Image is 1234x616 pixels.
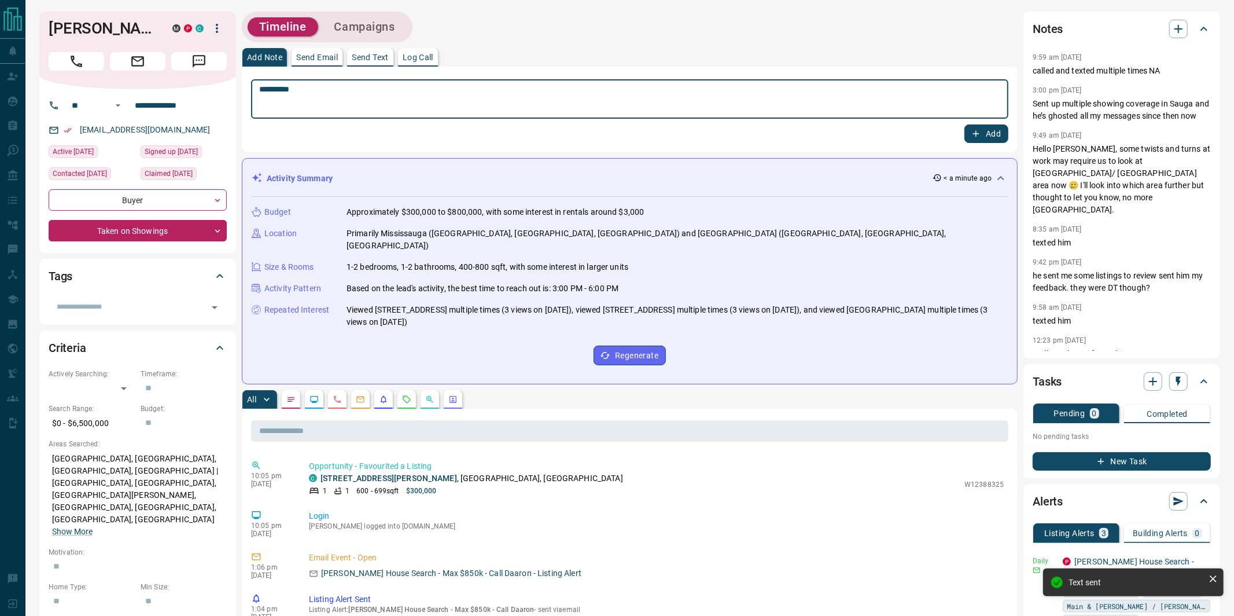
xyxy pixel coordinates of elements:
[141,369,227,379] p: Timeframe:
[1033,225,1082,233] p: 8:35 am [DATE]
[267,173,333,185] p: Activity Summary
[1074,557,1194,578] a: [PERSON_NAME] House Search - Max $850k - Call Daaron
[347,228,1008,252] p: Primarily Mississauga ([GEOGRAPHIC_DATA], [GEOGRAPHIC_DATA], [GEOGRAPHIC_DATA]) and [GEOGRAPHIC_D...
[264,228,297,240] p: Location
[1033,566,1041,574] svg: Email
[309,510,1004,522] p: Login
[49,339,86,357] h2: Criteria
[49,547,227,558] p: Motivation:
[286,395,296,404] svg: Notes
[1069,578,1204,587] div: Text sent
[49,414,135,433] p: $0 - $6,500,000
[310,395,319,404] svg: Lead Browsing Activity
[110,52,165,71] span: Email
[347,261,628,273] p: 1-2 bedrooms, 1-2 bathrooms, 400-800 sqft, with some interest in larger units
[356,395,365,404] svg: Emails
[248,17,318,36] button: Timeline
[1033,237,1211,249] p: texted him
[425,395,434,404] svg: Opportunities
[944,173,992,184] p: < a minute ago
[171,52,227,71] span: Message
[1033,428,1211,445] p: No pending tasks
[172,24,181,32] div: mrloft.ca
[145,168,193,179] span: Claimed [DATE]
[252,168,1008,189] div: Activity Summary< a minute ago
[1147,410,1188,418] p: Completed
[347,304,1008,328] p: Viewed [STREET_ADDRESS] multiple times (3 views on [DATE]), viewed [STREET_ADDRESS] multiple time...
[964,124,1008,143] button: Add
[251,522,292,530] p: 10:05 pm
[251,563,292,571] p: 1:06 pm
[251,571,292,580] p: [DATE]
[145,146,198,157] span: Signed up [DATE]
[379,395,388,404] svg: Listing Alerts
[141,404,227,414] p: Budget:
[309,552,1004,564] p: Email Event - Open
[196,24,204,32] div: condos.ca
[251,530,292,538] p: [DATE]
[323,17,407,36] button: Campaigns
[1033,315,1211,327] p: texted him
[264,304,329,316] p: Repeated Interest
[1033,98,1211,122] p: Sent up multiple showing coverage in Sauga and he’s ghosted all my messages since then now
[309,606,1004,614] p: Listing Alert : - sent via email
[349,606,535,614] span: [PERSON_NAME] House Search - Max $850k - Call Daaron
[264,283,321,295] p: Activity Pattern
[594,346,666,365] button: Regenerate
[1054,409,1085,417] p: Pending
[53,146,94,157] span: Active [DATE]
[1033,487,1211,515] div: Alerts
[1033,336,1086,344] p: 12:23 pm [DATE]
[1033,303,1082,311] p: 9:58 am [DATE]
[49,52,104,71] span: Call
[49,449,227,541] p: [GEOGRAPHIC_DATA], [GEOGRAPHIC_DATA], [GEOGRAPHIC_DATA], [GEOGRAPHIC_DATA] | [GEOGRAPHIC_DATA], [...
[1063,558,1071,566] div: property.ca
[49,267,72,285] h2: Tags
[49,262,227,290] div: Tags
[406,486,437,496] p: $300,000
[1033,53,1082,61] p: 9:59 am [DATE]
[1033,86,1082,94] p: 3:00 pm [DATE]
[1033,270,1211,294] p: he sent me some listings to review sent him my feedback. they were DT though?
[264,206,291,218] p: Budget
[207,299,223,316] button: Open
[49,582,135,592] p: Home Type:
[1133,529,1188,537] p: Building Alerts
[251,480,292,488] p: [DATE]
[402,395,411,404] svg: Requests
[49,369,135,379] p: Actively Searching:
[52,526,93,538] button: Show More
[49,439,227,449] p: Areas Searched:
[49,189,227,211] div: Buyer
[49,145,135,162] div: Wed Sep 10 2025
[1033,556,1056,566] p: Daily
[251,472,292,480] p: 10:05 pm
[321,567,581,580] p: [PERSON_NAME] House Search - Max $850k - Call Daaron - Listing Alert
[448,395,458,404] svg: Agent Actions
[141,582,227,592] p: Min Size:
[323,486,327,496] p: 1
[64,126,72,134] svg: Email Verified
[1033,452,1211,471] button: New Task
[296,53,338,61] p: Send Email
[184,24,192,32] div: property.ca
[321,474,457,483] a: [STREET_ADDRESS][PERSON_NAME]
[309,474,317,482] div: condos.ca
[1033,143,1211,216] p: Hello [PERSON_NAME], some twists and turns at work may require us to look at [GEOGRAPHIC_DATA]/ [...
[347,283,618,295] p: Based on the lead's activity, the best time to reach out is: 3:00 PM - 6:00 PM
[111,98,125,112] button: Open
[964,479,1004,490] p: W12388325
[1102,529,1106,537] p: 3
[1033,131,1082,140] p: 9:49 am [DATE]
[1033,372,1062,391] h2: Tasks
[1033,492,1063,511] h2: Alerts
[345,486,349,496] p: 1
[247,53,282,61] p: Add Note
[309,460,1004,472] p: Opportunity - Favourited a Listing
[1092,409,1097,417] p: 0
[80,125,211,134] a: [EMAIL_ADDRESS][DOMAIN_NAME]
[1033,258,1082,266] p: 9:42 pm [DATE]
[49,220,227,241] div: Taken on Showings
[321,472,623,485] p: , [GEOGRAPHIC_DATA], [GEOGRAPHIC_DATA]
[247,395,256,404] p: All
